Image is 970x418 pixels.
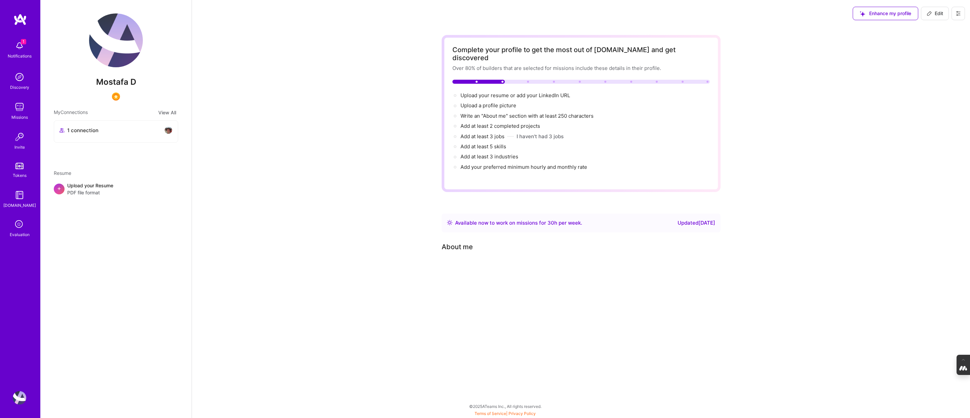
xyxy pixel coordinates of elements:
[927,10,943,17] span: Edit
[13,218,26,231] i: icon SelectionTeam
[460,143,506,150] span: Add at least 5 skills
[54,182,178,196] div: +Upload your ResumePDF file format
[13,391,26,405] img: User Avatar
[156,109,178,116] button: View All
[21,39,26,44] span: 1
[452,46,710,62] div: Complete your profile to get the most out of [DOMAIN_NAME] and get discovered
[11,391,28,405] a: User Avatar
[517,133,564,140] button: I haven't had 3 jobs
[447,220,452,225] img: Availability
[67,189,113,196] span: PDF file format
[921,7,949,20] button: Edit
[54,120,178,143] button: 1 connectionavatar
[54,170,71,176] span: Resume
[678,219,715,227] div: Updated [DATE]
[67,127,98,134] span: 1 connection
[40,398,970,415] div: © 2025 ATeams Inc., All rights reserved.
[455,219,582,227] div: Available now to work on missions for h per week .
[67,182,113,196] div: Upload your Resume
[475,411,506,416] a: Terms of Service
[13,70,26,84] img: discovery
[112,92,120,101] img: SelectionTeam
[164,126,172,134] img: avatar
[475,411,536,416] span: |
[452,65,710,72] div: Over 80% of builders that are selected for missions include these details in their profile.
[13,130,26,144] img: Invite
[442,242,473,252] div: About me
[13,172,27,179] div: Tokens
[460,153,518,160] span: Add at least 3 industries
[517,92,570,99] span: add your LinkedIn URL
[15,163,24,169] img: tokens
[54,109,88,116] span: My Connections
[13,100,26,114] img: teamwork
[460,123,540,129] span: Add at least 2 completed projects
[13,13,27,26] img: logo
[10,84,29,91] div: Discovery
[11,114,28,121] div: Missions
[460,113,595,119] span: Write an "About me" section with at least 250 characters
[3,202,36,209] div: [DOMAIN_NAME]
[13,39,26,52] img: bell
[460,92,570,99] div: or
[460,102,516,109] span: Upload a profile picture
[14,144,25,151] div: Invite
[460,164,587,170] span: Add your preferred minimum hourly and monthly rate
[460,92,509,99] span: Upload your resume
[8,52,32,60] div: Notifications
[13,188,26,202] img: guide book
[10,231,30,238] div: Evaluation
[460,133,504,140] span: Add at least 3 jobs
[509,411,536,416] a: Privacy Policy
[57,185,61,192] span: +
[54,77,178,87] span: Mostafa D
[548,220,554,226] span: 30
[89,13,143,67] img: User Avatar
[59,128,65,133] i: icon Collaborator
